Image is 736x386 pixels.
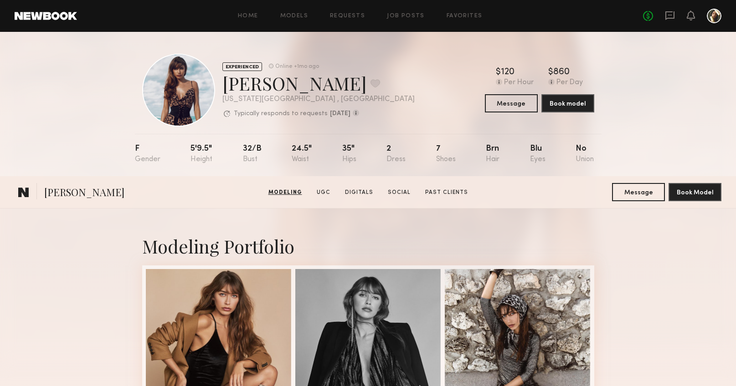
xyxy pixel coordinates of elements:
[292,145,312,163] div: 24.5"
[238,13,258,19] a: Home
[387,13,425,19] a: Job Posts
[548,68,553,77] div: $
[504,79,534,87] div: Per Hour
[190,145,212,163] div: 5'9.5"
[222,71,415,95] div: [PERSON_NAME]
[384,188,414,197] a: Social
[222,62,262,71] div: EXPERIENCED
[541,94,594,112] button: Book model
[135,145,160,163] div: F
[341,188,377,197] a: Digitals
[342,145,356,163] div: 35"
[501,68,515,77] div: 120
[330,111,350,117] b: [DATE]
[485,94,538,112] button: Message
[313,188,334,197] a: UGC
[222,96,415,103] div: [US_STATE][GEOGRAPHIC_DATA] , [GEOGRAPHIC_DATA]
[612,183,665,201] button: Message
[280,13,308,19] a: Models
[330,13,365,19] a: Requests
[234,111,328,117] p: Typically responds to requests
[447,13,483,19] a: Favorites
[669,183,721,201] button: Book Model
[496,68,501,77] div: $
[275,64,319,70] div: Online +1mo ago
[530,145,546,163] div: Blu
[265,188,306,197] a: Modeling
[556,79,583,87] div: Per Day
[486,145,499,163] div: Brn
[669,188,721,196] a: Book Model
[142,234,594,258] div: Modeling Portfolio
[422,188,472,197] a: Past Clients
[386,145,406,163] div: 2
[44,185,124,201] span: [PERSON_NAME]
[553,68,570,77] div: 860
[243,145,262,163] div: 32/b
[576,145,594,163] div: No
[436,145,456,163] div: 7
